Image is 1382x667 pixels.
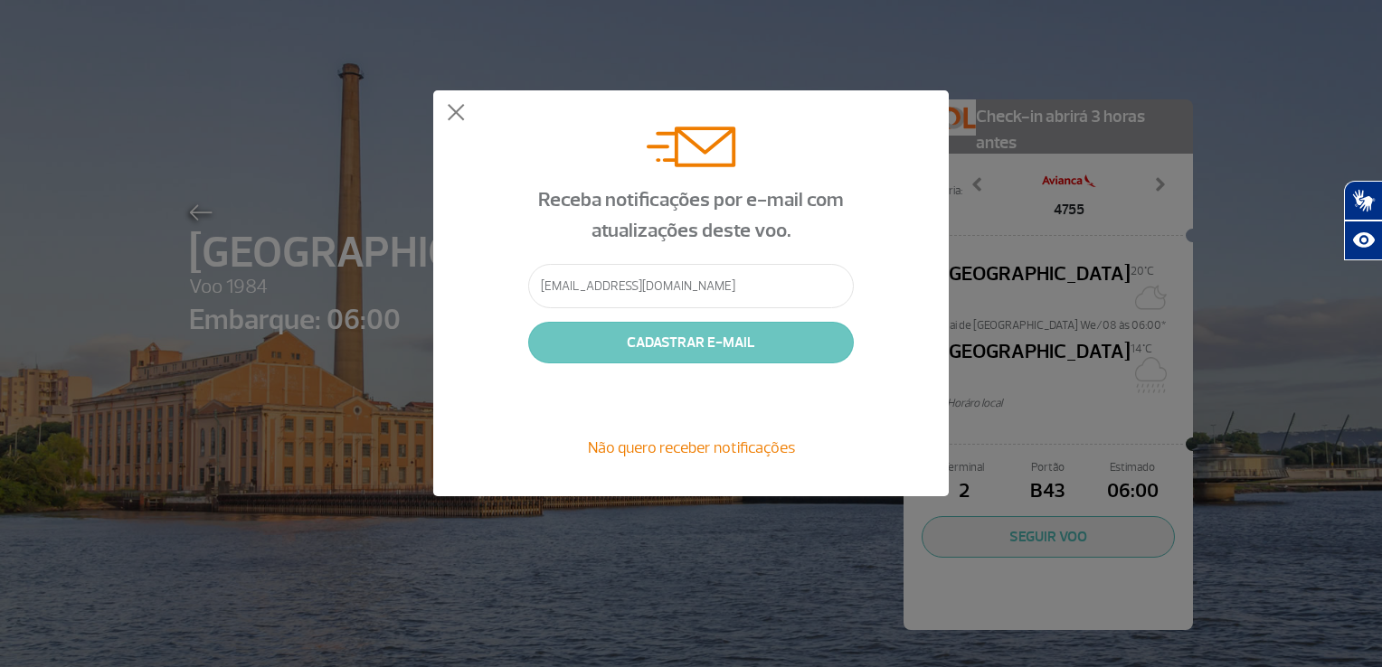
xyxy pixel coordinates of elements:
div: Plugin de acessibilidade da Hand Talk. [1344,181,1382,260]
button: Abrir recursos assistivos. [1344,221,1382,260]
button: Abrir tradutor de língua de sinais. [1344,181,1382,221]
button: CADASTRAR E-MAIL [528,322,854,363]
input: Informe o seu e-mail [528,264,854,308]
span: Receba notificações por e-mail com atualizações deste voo. [538,187,844,243]
span: Não quero receber notificações [588,437,795,457]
